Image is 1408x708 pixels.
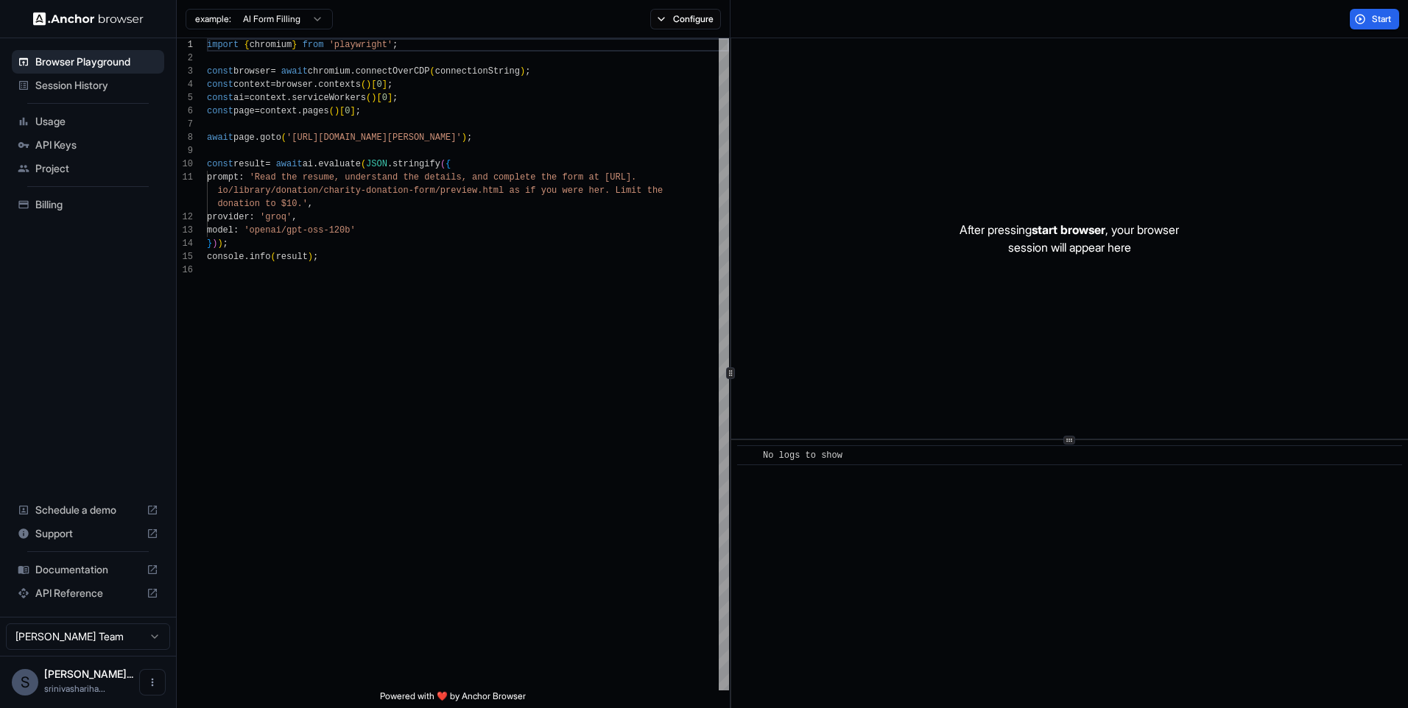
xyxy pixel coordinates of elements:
span: ​ [745,448,752,463]
span: const [207,93,233,103]
span: , [308,199,313,209]
span: 0 [345,106,350,116]
span: = [265,159,270,169]
button: Configure [650,9,722,29]
span: prompt [207,172,239,183]
button: Open menu [139,669,166,695]
span: page [233,132,255,143]
div: 2 [177,52,193,65]
span: . [244,252,249,262]
div: 11 [177,171,193,184]
span: API Reference [35,586,141,601]
span: = [270,66,275,77]
span: 0 [382,93,387,103]
span: : [239,172,244,183]
span: ( [366,93,371,103]
span: ; [393,93,398,103]
span: Support [35,526,141,541]
span: context [250,93,286,103]
span: JSON [366,159,387,169]
span: await [281,66,308,77]
span: 'Read the resume, understand the details, and comp [250,172,515,183]
div: Usage [12,110,164,133]
span: Usage [35,114,158,129]
span: from [303,40,324,50]
div: API Keys [12,133,164,157]
span: API Keys [35,138,158,152]
span: . [255,132,260,143]
span: : [250,212,255,222]
span: { [446,159,451,169]
span: Srinivas Hariharan [44,668,133,680]
div: 16 [177,263,193,277]
span: ; [393,40,398,50]
span: result [276,252,308,262]
span: await [207,132,233,143]
span: ) [217,238,222,249]
span: Session History [35,78,158,93]
div: Documentation [12,558,164,581]
span: example: [195,13,231,25]
span: ; [387,79,393,90]
span: Billing [35,197,158,212]
div: 9 [177,144,193,157]
span: ) [520,66,525,77]
span: } [207,238,212,249]
span: . [313,159,318,169]
div: Support [12,522,164,545]
span: ( [361,79,366,90]
span: ) [366,79,371,90]
span: console [207,252,244,262]
div: Browser Playground [12,50,164,74]
span: . [297,106,302,116]
div: 8 [177,131,193,144]
span: ; [313,252,318,262]
span: ( [270,252,275,262]
span: ( [329,106,334,116]
span: . [286,93,292,103]
button: Start [1350,9,1399,29]
span: donation to $10.' [217,199,307,209]
span: . [387,159,393,169]
span: 'openai/gpt-oss-120b' [244,225,355,236]
span: ( [430,66,435,77]
span: . [350,66,355,77]
span: info [250,252,271,262]
span: { [244,40,249,50]
div: API Reference [12,581,164,605]
div: Session History [12,74,164,97]
span: Schedule a demo [35,503,141,517]
span: ] [382,79,387,90]
span: page [233,106,255,116]
span: context [260,106,297,116]
span: html as if you were her. Limit the [482,185,663,196]
div: 7 [177,118,193,131]
span: const [207,66,233,77]
span: : [233,225,239,236]
div: 5 [177,91,193,105]
span: = [244,93,249,103]
span: = [270,79,275,90]
span: ) [462,132,467,143]
div: 12 [177,210,193,224]
span: const [207,106,233,116]
span: browser [233,66,270,77]
span: ; [525,66,530,77]
span: . [313,79,318,90]
span: Powered with ❤️ by Anchor Browser [380,690,526,708]
span: 'groq' [260,212,292,222]
span: [ [371,79,376,90]
span: [ [339,106,345,116]
span: Project [35,161,158,176]
span: , [292,212,297,222]
span: io/library/donation/charity-donation-form/preview. [217,185,482,196]
div: 14 [177,237,193,250]
span: start browser [1032,222,1105,237]
span: ; [467,132,472,143]
div: 10 [177,157,193,171]
span: context [233,79,270,90]
div: 13 [177,224,193,237]
span: Browser Playground [35,54,158,69]
span: evaluate [318,159,361,169]
span: model [207,225,233,236]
